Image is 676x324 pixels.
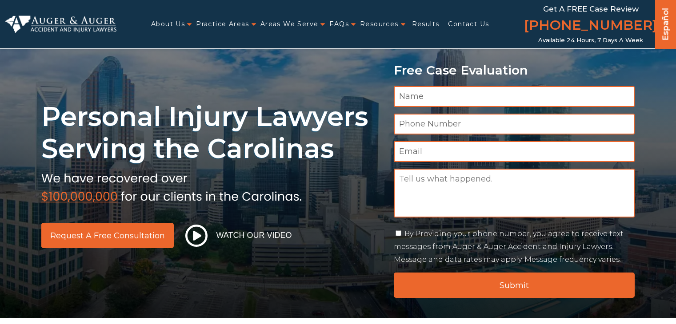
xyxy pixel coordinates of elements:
img: sub text [41,169,302,203]
span: Available 24 Hours, 7 Days a Week [538,37,643,44]
a: Results [412,15,440,33]
a: Contact Us [448,15,489,33]
a: Practice Areas [196,15,249,33]
a: Request a Free Consultation [41,223,174,248]
input: Submit [394,273,635,298]
a: FAQs [329,15,349,33]
p: Free Case Evaluation [394,63,635,77]
input: Name [394,86,635,107]
a: Resources [360,15,399,33]
img: Auger & Auger Accident and Injury Lawyers Logo [5,16,116,32]
button: Watch Our Video [183,224,295,247]
a: [PHONE_NUMBER] [524,16,657,37]
input: Email [394,141,635,162]
input: Phone Number [394,114,635,134]
a: About Us [151,15,185,33]
span: Request a Free Consultation [50,232,165,240]
a: Areas We Serve [260,15,319,33]
label: By Providing your phone number, you agree to receive text messages from Auger & Auger Accident an... [394,229,624,264]
h1: Personal Injury Lawyers Serving the Carolinas [41,101,383,165]
span: Get a FREE Case Review [543,4,639,13]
